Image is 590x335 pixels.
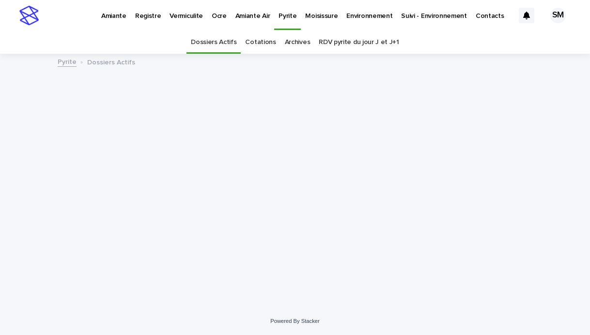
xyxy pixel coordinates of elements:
p: Dossiers Actifs [87,56,135,67]
a: Cotations [245,31,276,54]
a: RDV pyrite du jour J et J+1 [319,31,399,54]
a: Dossiers Actifs [191,31,236,54]
div: SM [550,8,566,23]
a: Archives [285,31,311,54]
a: Powered By Stacker [270,318,319,324]
img: stacker-logo-s-only.png [19,6,39,25]
a: Pyrite [58,56,77,67]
